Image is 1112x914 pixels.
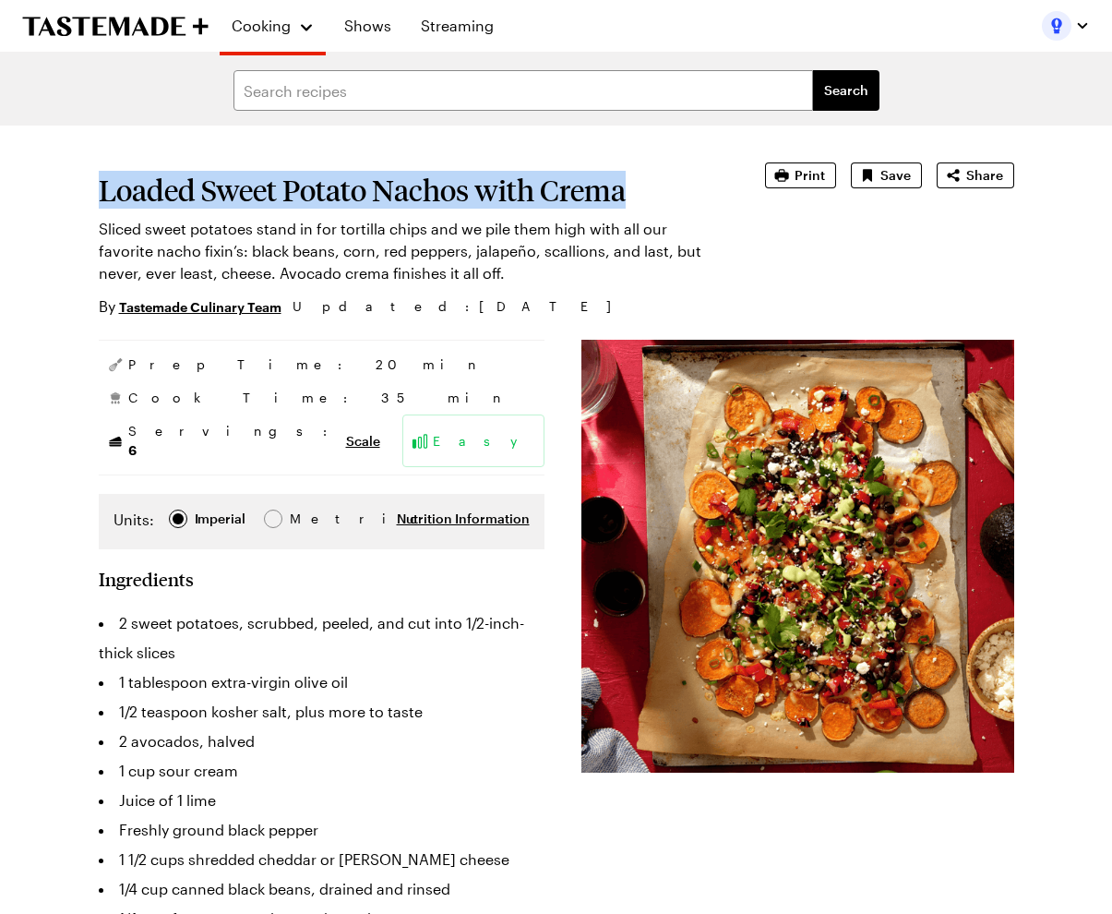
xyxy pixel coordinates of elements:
[1042,11,1090,41] button: Profile picture
[99,786,544,815] li: Juice of 1 lime
[99,608,544,667] li: 2 sweet potatoes, scrubbed, peeled, and cut into 1/2-inch-thick slices
[795,166,825,185] span: Print
[346,432,380,451] button: Scale
[937,162,1014,188] button: Share
[99,697,544,727] li: 1/2 teaspoon kosher salt, plus more to taste
[231,7,315,44] button: Cooking
[433,432,536,451] span: Easy
[397,510,530,528] button: Nutrition Information
[880,166,911,185] span: Save
[765,162,836,188] button: Print
[99,756,544,786] li: 1 cup sour cream
[114,509,329,535] div: Imperial Metric
[128,355,483,374] span: Prep Time: 20 min
[99,727,544,756] li: 2 avocados, halved
[290,509,330,529] span: Metric
[128,389,508,407] span: Cook Time: 35 min
[119,296,281,317] a: Tastemade Culinary Team
[293,296,629,317] span: Updated : [DATE]
[99,874,544,904] li: 1/4 cup canned black beans, drained and rinsed
[99,568,194,590] h2: Ingredients
[581,340,1014,773] img: Recipe image thumbnail
[233,70,813,111] input: Search recipes
[22,16,209,37] a: To Tastemade Home Page
[114,509,154,531] label: Units:
[99,845,544,874] li: 1 1/2 cups shredded cheddar or [PERSON_NAME] cheese
[128,422,337,460] span: Servings:
[195,509,247,529] span: Imperial
[99,218,713,284] p: Sliced sweet potatoes stand in for tortilla chips and we pile them high with all our favorite nac...
[966,166,1003,185] span: Share
[195,509,245,529] div: Imperial
[99,815,544,845] li: Freshly ground black pepper
[851,162,922,188] button: Save recipe
[1042,11,1071,41] img: Profile picture
[128,440,137,458] span: 6
[99,295,281,318] p: By
[290,509,329,529] div: Metric
[99,174,713,207] h1: Loaded Sweet Potato Nachos with Crema
[813,70,879,111] button: filters
[824,81,868,100] span: Search
[232,17,291,34] span: Cooking
[99,667,544,697] li: 1 tablespoon extra-virgin olive oil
